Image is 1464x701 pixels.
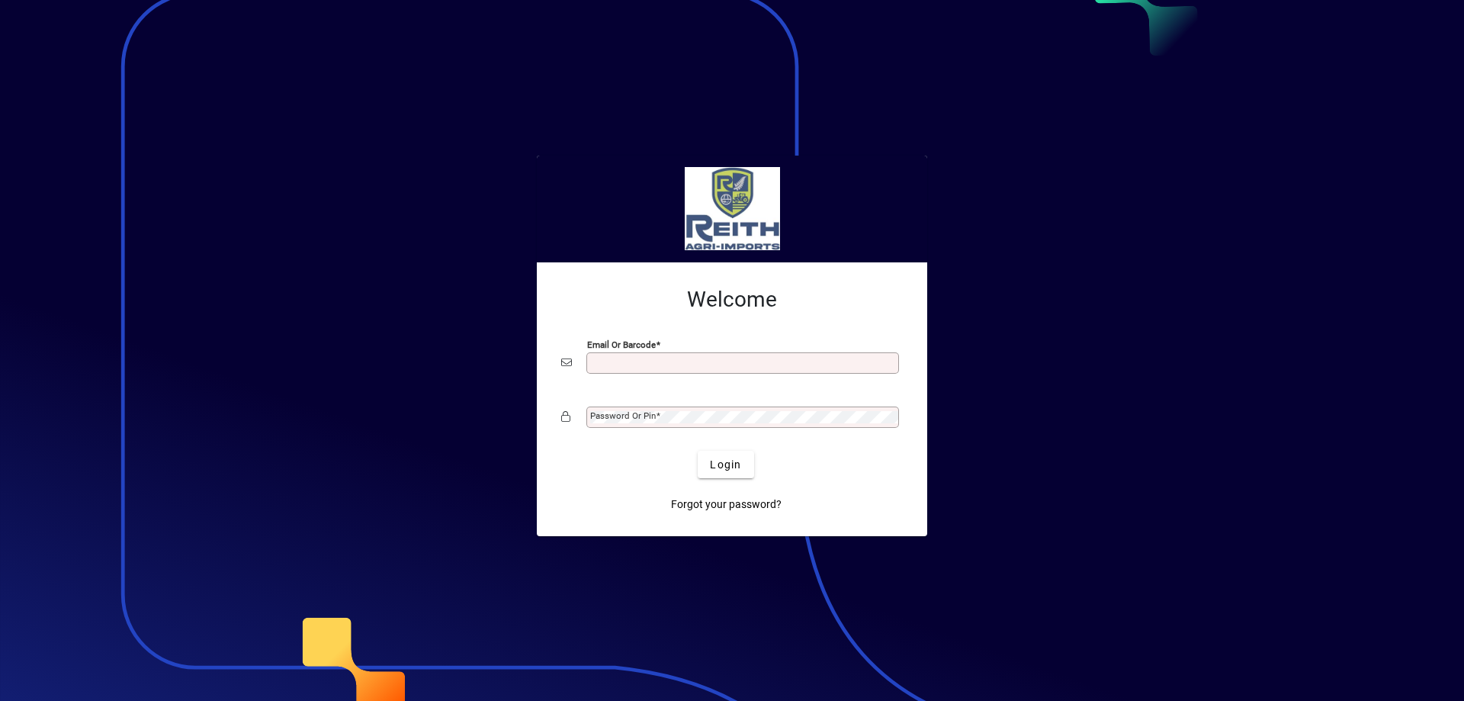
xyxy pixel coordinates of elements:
span: Forgot your password? [671,497,782,513]
span: Login [710,457,741,473]
h2: Welcome [561,287,903,313]
button: Login [698,451,753,478]
mat-label: Password or Pin [590,410,656,421]
mat-label: Email or Barcode [587,339,656,350]
a: Forgot your password? [665,490,788,518]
